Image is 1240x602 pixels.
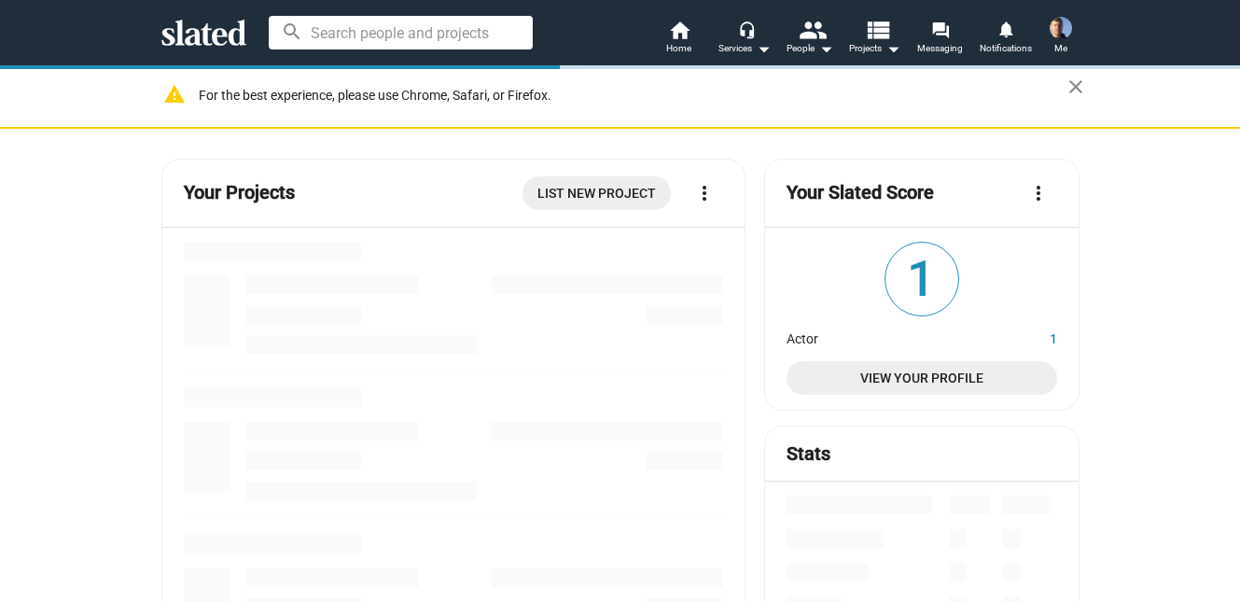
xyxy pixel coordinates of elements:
[537,176,656,210] span: List New Project
[1050,17,1072,39] img: Joel Cousins
[787,180,934,205] mat-card-title: Your Slated Score
[863,16,890,43] mat-icon: view_list
[668,19,690,41] mat-icon: home
[777,19,843,60] button: People
[693,182,716,204] mat-icon: more_vert
[712,19,777,60] button: Services
[798,16,825,43] mat-icon: people
[882,37,904,60] mat-icon: arrow_drop_down
[787,327,986,346] dt: Actor
[666,37,691,60] span: Home
[973,19,1038,60] a: Notifications
[849,37,900,60] span: Projects
[163,83,186,105] mat-icon: warning
[801,361,1041,395] span: View Your Profile
[1054,37,1067,60] span: Me
[815,37,837,60] mat-icon: arrow_drop_down
[199,83,1068,108] div: For the best experience, please use Chrome, Safari, or Firefox.
[1038,13,1083,62] button: Joel CousinsMe
[752,37,774,60] mat-icon: arrow_drop_down
[269,16,533,49] input: Search people and projects
[787,37,833,60] div: People
[908,19,973,60] a: Messaging
[885,243,958,315] span: 1
[843,19,908,60] button: Projects
[738,21,755,37] mat-icon: headset_mic
[787,361,1056,395] a: View Your Profile
[718,37,771,60] div: Services
[787,441,830,467] mat-card-title: Stats
[987,327,1057,346] dd: 1
[931,21,949,38] mat-icon: forum
[996,20,1014,37] mat-icon: notifications
[647,19,712,60] a: Home
[980,37,1032,60] span: Notifications
[1027,182,1050,204] mat-icon: more_vert
[1065,76,1087,98] mat-icon: close
[184,180,295,205] mat-card-title: Your Projects
[917,37,963,60] span: Messaging
[522,176,671,210] a: List New Project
